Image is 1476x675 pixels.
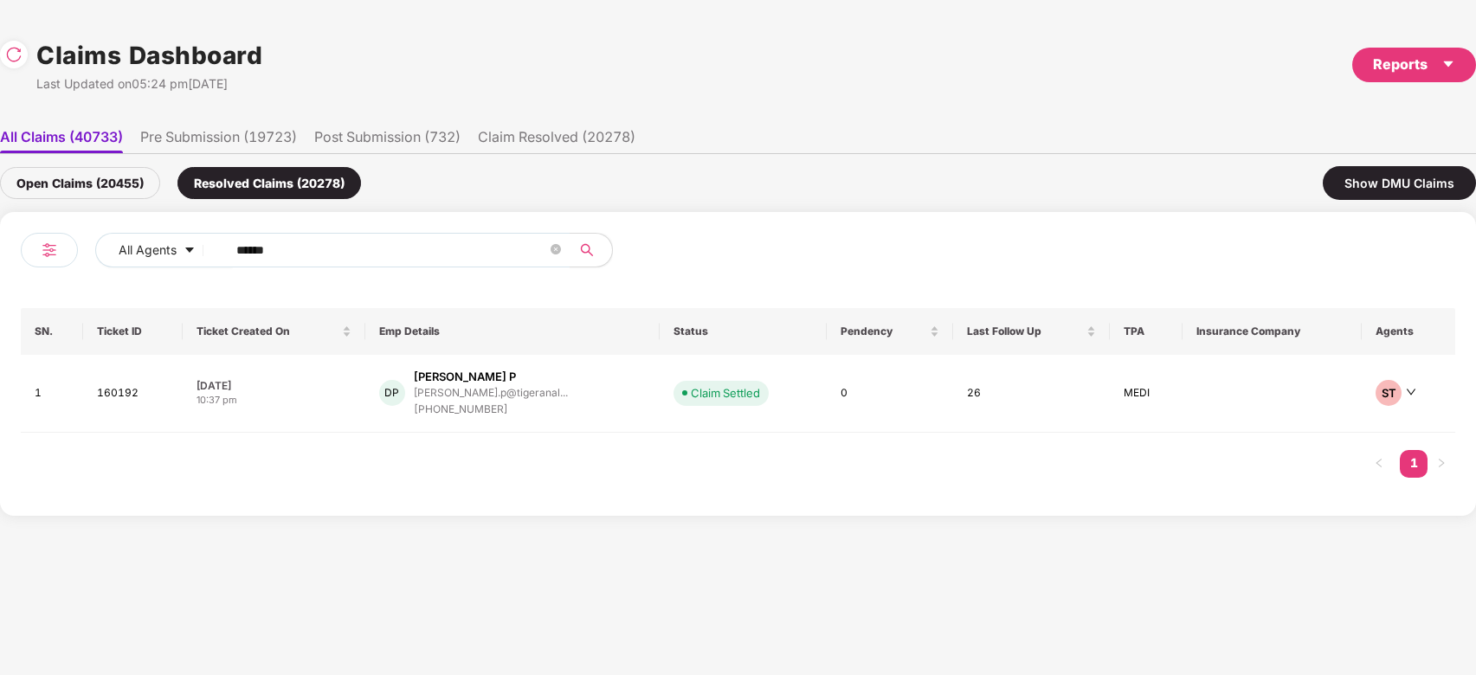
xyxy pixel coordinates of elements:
th: Agents [1362,308,1455,355]
th: TPA [1110,308,1183,355]
li: Claim Resolved (20278) [478,128,635,153]
th: Pendency [827,308,953,355]
td: 160192 [83,355,182,433]
span: All Agents [119,241,177,260]
img: svg+xml;base64,PHN2ZyB4bWxucz0iaHR0cDovL3d3dy53My5vcmcvMjAwMC9zdmciIHdpZHRoPSIyNCIgaGVpZ2h0PSIyNC... [39,240,60,260]
h1: Claims Dashboard [36,36,262,74]
th: Ticket ID [83,308,182,355]
button: right [1428,450,1455,478]
span: Last Follow Up [967,325,1083,338]
span: caret-down [184,244,196,258]
button: search [570,233,613,267]
th: Ticket Created On [183,308,365,355]
span: Ticket Created On [197,325,338,338]
td: 0 [827,355,953,433]
span: close-circle [551,242,561,259]
th: Last Follow Up [953,308,1110,355]
span: close-circle [551,244,561,254]
li: Pre Submission (19723) [140,128,297,153]
span: search [570,243,603,257]
span: down [1406,387,1416,397]
li: Previous Page [1365,450,1393,478]
th: Insurance Company [1183,308,1362,355]
span: Pendency [841,325,926,338]
span: left [1374,458,1384,468]
th: Status [660,308,827,355]
li: Next Page [1428,450,1455,478]
div: [PERSON_NAME] P [414,369,516,385]
div: Claim Settled [691,384,760,402]
div: ST [1376,380,1402,406]
li: Post Submission (732) [314,128,461,153]
span: right [1436,458,1447,468]
div: Last Updated on 05:24 pm[DATE] [36,74,262,93]
div: [DATE] [197,378,351,393]
div: Resolved Claims (20278) [177,167,361,199]
div: [PERSON_NAME].p@tigeranal... [414,387,568,398]
button: All Agentscaret-down [95,233,233,267]
div: [PHONE_NUMBER] [414,402,568,418]
th: Emp Details [365,308,660,355]
div: 10:37 pm [197,393,351,408]
div: DP [379,380,405,406]
td: 1 [21,355,83,433]
td: MEDI [1110,355,1183,433]
a: 1 [1400,450,1428,476]
div: Show DMU Claims [1323,166,1476,200]
img: svg+xml;base64,PHN2ZyBpZD0iUmVsb2FkLTMyeDMyIiB4bWxucz0iaHR0cDovL3d3dy53My5vcmcvMjAwMC9zdmciIHdpZH... [5,46,23,63]
li: 1 [1400,450,1428,478]
div: Reports [1373,54,1455,75]
button: left [1365,450,1393,478]
th: SN. [21,308,83,355]
span: caret-down [1441,57,1455,71]
td: 26 [953,355,1110,433]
